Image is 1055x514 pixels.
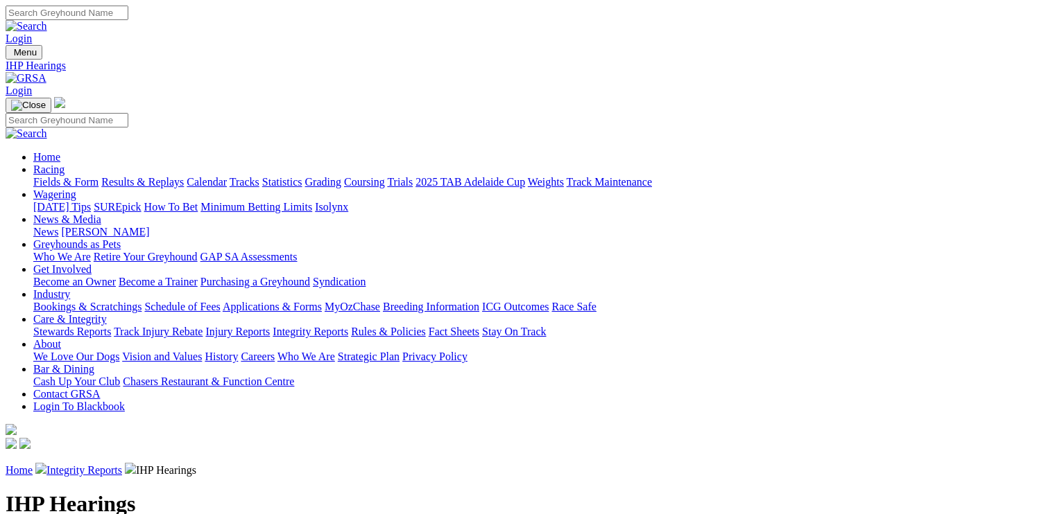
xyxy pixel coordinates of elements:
[33,238,121,250] a: Greyhounds as Pets
[33,201,91,213] a: [DATE] Tips
[6,33,32,44] a: Login
[33,188,76,200] a: Wagering
[33,301,1049,313] div: Industry
[387,176,413,188] a: Trials
[33,226,1049,238] div: News & Media
[200,251,298,263] a: GAP SA Assessments
[6,424,17,435] img: logo-grsa-white.png
[33,213,101,225] a: News & Media
[241,351,275,362] a: Careers
[33,251,91,263] a: Who We Are
[33,351,119,362] a: We Love Our Dogs
[94,251,198,263] a: Retire Your Greyhound
[114,326,203,337] a: Track Injury Rebate
[101,176,184,188] a: Results & Replays
[33,263,92,275] a: Get Involved
[230,176,259,188] a: Tracks
[33,326,1049,338] div: Care & Integrity
[119,276,198,287] a: Become a Trainer
[262,176,302,188] a: Statistics
[305,176,341,188] a: Grading
[144,201,198,213] a: How To Bet
[6,72,46,85] img: GRSA
[277,351,335,362] a: Who We Are
[344,176,385,188] a: Coursing
[33,201,1049,213] div: Wagering
[33,363,94,375] a: Bar & Dining
[33,400,125,412] a: Login To Blackbook
[33,226,58,238] a: News
[33,313,107,325] a: Care & Integrity
[567,176,652,188] a: Track Maintenance
[351,326,426,337] a: Rules & Policies
[383,301,479,312] a: Breeding Information
[33,375,1049,388] div: Bar & Dining
[125,463,136,474] img: chevron-right.svg
[14,47,37,57] span: Menu
[6,463,1049,477] p: IHP Hearings
[33,176,98,188] a: Fields & Form
[144,301,220,312] a: Schedule of Fees
[187,176,227,188] a: Calendar
[325,301,380,312] a: MyOzChase
[338,351,400,362] a: Strategic Plan
[33,375,120,387] a: Cash Up Your Club
[415,176,525,188] a: 2025 TAB Adelaide Cup
[200,201,312,213] a: Minimum Betting Limits
[482,326,546,337] a: Stay On Track
[33,276,1049,288] div: Get Involved
[35,463,46,474] img: chevron-right.svg
[315,201,348,213] a: Isolynx
[33,251,1049,263] div: Greyhounds as Pets
[123,375,294,387] a: Chasers Restaurant & Function Centre
[11,100,46,111] img: Close
[61,226,149,238] a: [PERSON_NAME]
[6,85,32,96] a: Login
[6,113,128,127] input: Search
[6,438,17,449] img: facebook.svg
[33,151,60,163] a: Home
[33,301,141,312] a: Bookings & Scratchings
[122,351,202,362] a: Vision and Values
[94,201,141,213] a: SUREpick
[482,301,549,312] a: ICG Outcomes
[6,20,47,33] img: Search
[33,388,100,400] a: Contact GRSA
[6,60,1049,72] a: IHP Hearings
[33,326,111,337] a: Stewards Reports
[33,338,61,350] a: About
[54,97,65,108] img: logo-grsa-white.png
[19,438,31,449] img: twitter.svg
[6,464,33,476] a: Home
[528,176,564,188] a: Weights
[46,464,122,476] a: Integrity Reports
[33,163,65,175] a: Racing
[205,326,270,337] a: Injury Reports
[402,351,468,362] a: Privacy Policy
[223,301,322,312] a: Applications & Forms
[6,45,42,60] button: Toggle navigation
[33,351,1049,363] div: About
[33,276,116,287] a: Become an Owner
[205,351,238,362] a: History
[273,326,348,337] a: Integrity Reports
[551,301,596,312] a: Race Safe
[33,176,1049,188] div: Racing
[313,276,366,287] a: Syndication
[33,288,70,300] a: Industry
[6,98,51,113] button: Toggle navigation
[200,276,310,287] a: Purchasing a Greyhound
[6,6,128,20] input: Search
[429,326,479,337] a: Fact Sheets
[6,127,47,140] img: Search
